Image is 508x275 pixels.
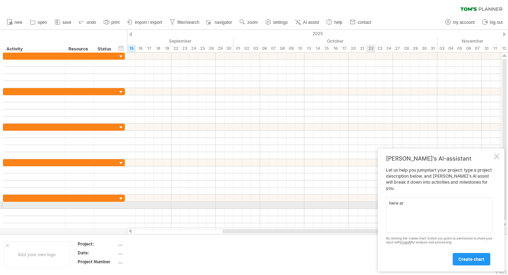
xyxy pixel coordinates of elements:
[102,18,122,27] a: print
[322,45,331,52] div: Wednesday, 15 October 2025
[4,241,70,268] div: Add your own logo
[400,240,411,244] a: OpenAI
[293,18,321,27] a: AI assist
[340,45,349,52] div: Friday, 17 October 2025
[313,45,322,52] div: Tuesday, 14 October 2025
[269,45,278,52] div: Tuesday, 7 October 2025
[273,20,288,25] span: settings
[225,45,233,52] div: Tuesday, 30 September 2025
[386,237,492,244] div: By clicking the 'create chart' button you grant us permission to share your input with for analys...
[215,20,232,25] span: navigator
[480,18,505,27] a: log out
[171,45,180,52] div: Monday, 22 September 2025
[168,18,201,27] a: filter/search
[247,20,258,25] span: zoom
[77,18,98,27] a: undo
[198,45,207,52] div: Thursday, 25 September 2025
[5,18,24,27] a: new
[453,253,490,265] a: create chart
[216,45,225,52] div: Monday, 29 September 2025
[420,45,429,52] div: Thursday, 30 October 2025
[260,45,269,52] div: Monday, 6 October 2025
[127,45,136,52] div: Monday, 15 September 2025
[375,45,384,52] div: Thursday, 23 October 2025
[393,45,402,52] div: Monday, 27 October 2025
[162,45,171,52] div: Friday, 19 September 2025
[349,45,358,52] div: Monday, 20 October 2025
[78,259,117,265] div: Project Number
[411,45,420,52] div: Wednesday, 29 October 2025
[264,18,290,27] a: settings
[78,241,117,247] div: Project:
[455,45,464,52] div: Wednesday, 5 November 2025
[304,45,313,52] div: Monday, 13 October 2025
[154,45,162,52] div: Thursday, 18 September 2025
[464,45,473,52] div: Thursday, 6 November 2025
[135,20,162,25] span: import / export
[358,20,371,25] span: contact
[6,45,61,53] div: Activity
[358,45,366,52] div: Tuesday, 21 October 2025
[278,45,287,52] div: Wednesday, 8 October 2025
[233,45,242,52] div: Wednesday, 1 October 2025
[38,37,233,45] div: September 2025
[53,18,73,27] a: save
[287,45,296,52] div: Thursday, 9 October 2025
[62,20,71,25] span: save
[242,45,251,52] div: Thursday, 2 October 2025
[491,45,499,52] div: Tuesday, 11 November 2025
[458,257,485,262] span: create chart
[189,45,198,52] div: Wednesday, 24 September 2025
[446,45,455,52] div: Tuesday, 4 November 2025
[334,20,342,25] span: help
[233,37,437,45] div: October 2025
[180,45,189,52] div: Tuesday, 23 September 2025
[238,18,260,27] a: zoom
[145,45,154,52] div: Wednesday, 17 September 2025
[384,45,393,52] div: Friday, 24 October 2025
[125,18,164,27] a: import / export
[402,45,411,52] div: Tuesday, 28 October 2025
[386,167,492,265] div: Let us help you jumpstart your project: type a project description below, and [PERSON_NAME]'s AI ...
[429,45,437,52] div: Friday, 31 October 2025
[78,250,117,256] div: Date:
[453,20,475,25] span: my account
[251,45,260,52] div: Friday, 3 October 2025
[177,20,199,25] span: filter/search
[205,18,234,27] a: navigator
[482,45,491,52] div: Monday, 10 November 2025
[118,250,178,256] div: ....
[443,18,477,27] a: my account
[28,18,49,27] a: open
[118,241,178,247] div: ....
[473,45,482,52] div: Friday, 7 November 2025
[68,45,90,53] div: Resource
[331,45,340,52] div: Thursday, 16 October 2025
[437,45,446,52] div: Monday, 3 November 2025
[118,259,178,265] div: ....
[496,269,507,275] div: v 422
[15,20,22,25] span: new
[366,45,375,52] div: Wednesday, 22 October 2025
[87,20,96,25] span: undo
[303,20,319,25] span: AI assist
[111,20,120,25] span: print
[348,18,374,27] a: contact
[98,45,113,53] div: Status
[386,155,492,162] div: [PERSON_NAME]'s AI-assistant
[38,20,47,25] span: open
[207,45,216,52] div: Friday, 26 September 2025
[136,45,145,52] div: Tuesday, 16 September 2025
[490,20,503,25] span: log out
[296,45,304,52] div: Friday, 10 October 2025
[325,18,344,27] a: help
